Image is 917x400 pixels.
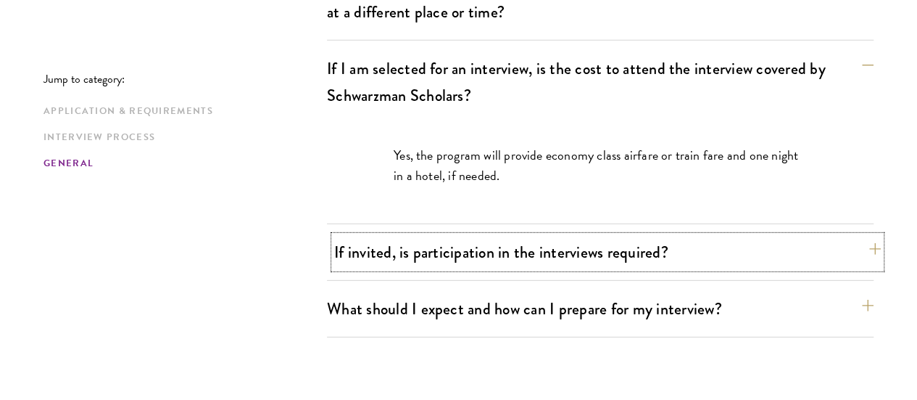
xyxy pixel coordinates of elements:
[394,145,807,186] p: Yes, the program will provide economy class airfare or train fare and one night in a hotel, if ne...
[327,293,874,325] button: What should I expect and how can I prepare for my interview?
[43,104,318,119] a: Application & Requirements
[43,73,327,86] p: Jump to category:
[334,236,881,269] button: If invited, is participation in the interviews required?
[43,156,318,171] a: General
[43,130,318,145] a: Interview Process
[327,52,874,112] button: If I am selected for an interview, is the cost to attend the interview covered by Schwarzman Scho...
